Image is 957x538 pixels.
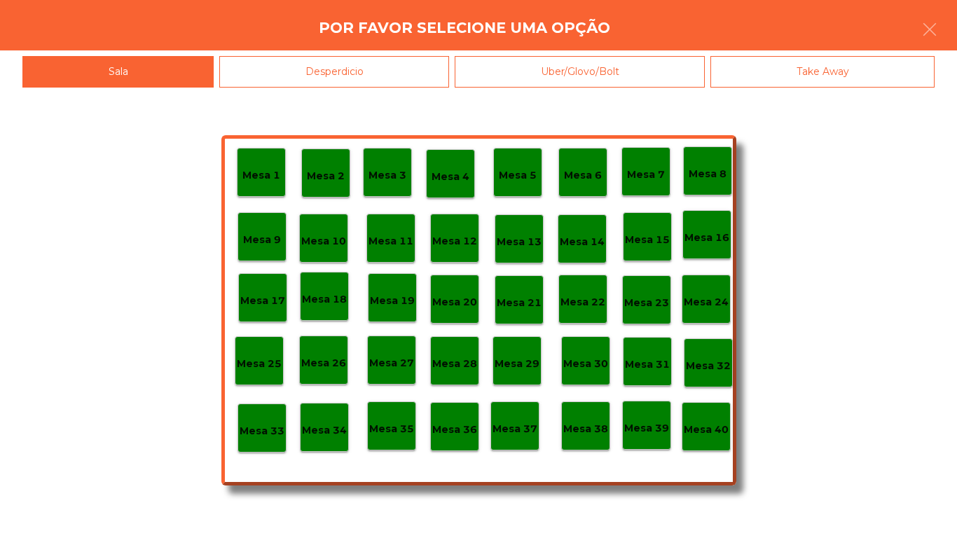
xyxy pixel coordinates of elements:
p: Mesa 33 [240,423,284,439]
p: Mesa 40 [684,422,729,438]
p: Mesa 30 [563,356,608,372]
div: Take Away [710,56,935,88]
p: Mesa 10 [301,233,346,249]
p: Mesa 15 [625,232,670,248]
p: Mesa 27 [369,355,414,371]
p: Mesa 21 [497,295,542,311]
p: Mesa 16 [684,230,729,246]
p: Mesa 14 [560,234,605,250]
p: Mesa 22 [560,294,605,310]
p: Mesa 2 [307,168,345,184]
p: Mesa 1 [242,167,280,184]
p: Mesa 38 [563,421,608,437]
p: Mesa 26 [301,355,346,371]
p: Mesa 4 [432,169,469,185]
p: Mesa 32 [686,358,731,374]
p: Mesa 11 [369,233,413,249]
div: Uber/Glovo/Bolt [455,56,705,88]
p: Mesa 7 [627,167,665,183]
p: Mesa 29 [495,356,539,372]
div: Sala [22,56,214,88]
h4: Por favor selecione uma opção [319,18,610,39]
p: Mesa 6 [564,167,602,184]
p: Mesa 36 [432,422,477,438]
p: Mesa 25 [237,356,282,372]
p: Mesa 31 [625,357,670,373]
p: Mesa 13 [497,234,542,250]
p: Mesa 39 [624,420,669,436]
p: Mesa 17 [240,293,285,309]
p: Mesa 3 [369,167,406,184]
p: Mesa 34 [302,422,347,439]
p: Mesa 18 [302,291,347,308]
p: Mesa 9 [243,232,281,248]
div: Desperdicio [219,56,449,88]
p: Mesa 12 [432,233,477,249]
p: Mesa 19 [370,293,415,309]
p: Mesa 37 [493,421,537,437]
p: Mesa 28 [432,356,477,372]
p: Mesa 35 [369,421,414,437]
p: Mesa 8 [689,166,727,182]
p: Mesa 5 [499,167,537,184]
p: Mesa 20 [432,294,477,310]
p: Mesa 24 [684,294,729,310]
p: Mesa 23 [624,295,669,311]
